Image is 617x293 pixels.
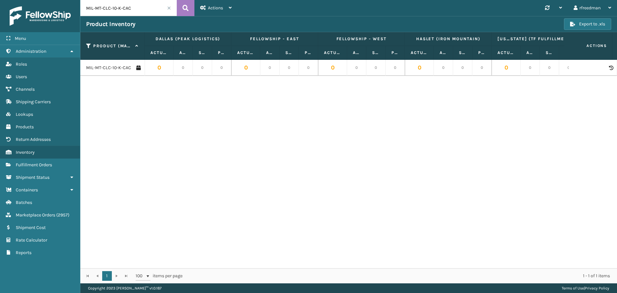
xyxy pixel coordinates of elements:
[405,60,434,76] td: 0
[237,50,254,56] label: Actual Quantity
[208,5,223,11] span: Actions
[478,50,486,56] label: Pending
[192,273,610,279] div: 1 - 1 of 1 items
[16,87,35,92] span: Channels
[88,283,162,293] p: Copyright 2023 [PERSON_NAME]™ v 1.0.187
[285,50,293,56] label: Safety
[564,18,611,30] button: Export to .xls
[16,187,38,193] span: Containers
[497,36,572,42] label: [US_STATE] (TF Fulfillment)
[324,50,341,56] label: Actual Quantity
[218,50,225,56] label: Pending
[299,60,318,76] td: 0
[453,60,472,76] td: 0
[193,60,212,76] td: 0
[492,60,521,76] td: 0
[559,60,578,76] td: 0
[562,286,584,290] a: Terms of Use
[16,212,55,218] span: Marketplace Orders
[260,60,280,76] td: 0
[237,36,312,42] label: Fellowship - East
[434,60,453,76] td: 0
[609,66,613,70] i: Product Activity
[86,20,136,28] h3: Product Inventory
[16,175,49,180] span: Shipment Status
[150,36,225,42] label: Dallas (Peak Logistics)
[391,50,399,56] label: Pending
[566,41,611,51] span: Actions
[86,65,131,71] a: MIL-MT-CLC-10-K-CAC
[472,60,492,76] td: 0
[150,50,167,56] label: Actual Quantity
[585,286,609,290] a: Privacy Policy
[199,50,206,56] label: Safety
[16,137,51,142] span: Return Addresses
[16,74,27,79] span: Users
[16,99,51,105] span: Shipping Carriers
[16,112,33,117] span: Lookups
[16,124,34,130] span: Products
[93,43,132,49] label: Product (MAIN SKU)
[16,61,27,67] span: Roles
[526,50,534,56] label: Available
[411,36,486,42] label: Haslet (Iron Mountain)
[16,162,52,168] span: Fulfillment Orders
[280,60,299,76] td: 0
[16,200,32,205] span: Batches
[16,49,46,54] span: Administration
[16,237,47,243] span: Rate Calculator
[353,50,360,56] label: Available
[16,150,35,155] span: Inventory
[546,50,553,56] label: Safety
[174,60,193,76] td: 0
[212,60,231,76] td: 0
[10,6,71,26] img: logo
[440,50,447,56] label: Available
[521,60,540,76] td: 0
[102,271,112,281] a: 1
[231,60,260,76] td: 0
[347,60,366,76] td: 0
[145,60,174,76] td: 0
[459,50,466,56] label: Safety
[16,225,46,230] span: Shipment Cost
[16,250,31,255] span: Reports
[562,283,609,293] div: |
[366,60,386,76] td: 0
[324,36,399,42] label: Fellowship - West
[497,50,514,56] label: Actual Quantity
[15,36,26,41] span: Menu
[540,60,559,76] td: 0
[386,60,405,76] td: 0
[411,50,428,56] label: Actual Quantity
[318,60,347,76] td: 0
[305,50,312,56] label: Pending
[56,212,69,218] span: ( 2957 )
[136,273,145,279] span: 100
[136,271,183,281] span: items per page
[372,50,380,56] label: Safety
[179,50,187,56] label: Available
[266,50,273,56] label: Available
